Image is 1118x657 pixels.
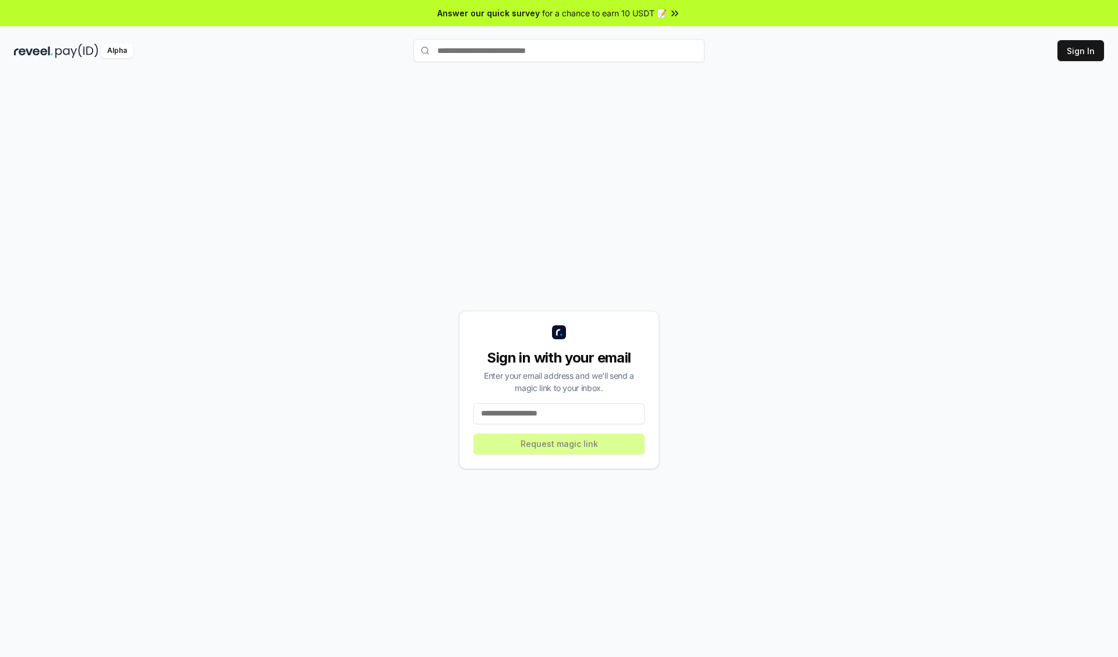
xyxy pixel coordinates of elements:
div: Sign in with your email [473,349,645,367]
img: reveel_dark [14,44,53,58]
span: Answer our quick survey [437,7,540,19]
img: pay_id [55,44,98,58]
button: Sign In [1057,40,1104,61]
img: logo_small [552,325,566,339]
div: Alpha [101,44,133,58]
div: Enter your email address and we’ll send a magic link to your inbox. [473,370,645,394]
span: for a chance to earn 10 USDT 📝 [542,7,667,19]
